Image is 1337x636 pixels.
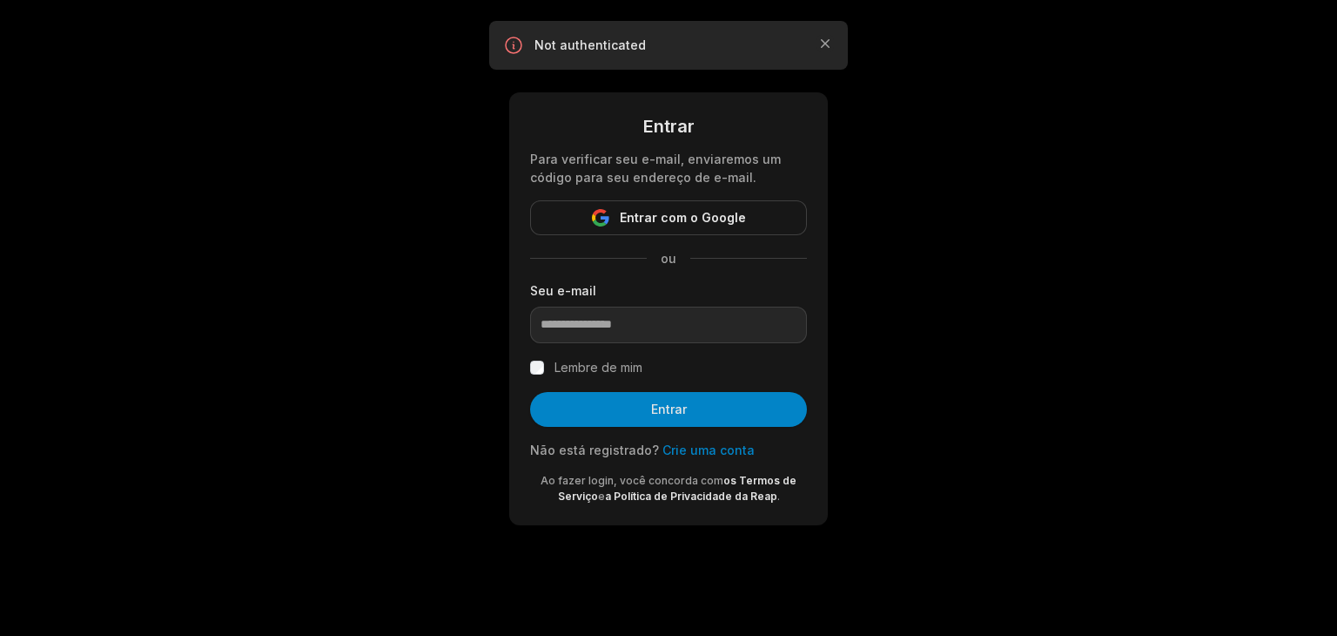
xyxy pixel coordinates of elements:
[554,360,642,375] font: Lembre de mim
[661,251,676,266] font: ou
[530,443,659,457] font: Não está registrado?
[662,443,755,457] a: Crie uma conta
[541,474,723,487] font: Ao fazer login, você concorda com
[620,210,746,225] font: Entrar com o Google
[530,283,596,298] font: Seu e-mail
[534,37,803,54] p: Not authenticated
[643,116,695,137] font: Entrar
[651,402,687,416] font: Entrar
[530,152,781,185] font: Para verificar seu e-mail, enviaremos um código para seu endereço de e-mail.
[598,490,605,503] font: e
[530,200,807,235] button: Entrar com o Google
[530,392,807,427] button: Entrar
[605,490,777,503] a: a Política de Privacidade da Reap
[777,490,780,503] font: .
[558,474,797,503] a: os Termos de Serviço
